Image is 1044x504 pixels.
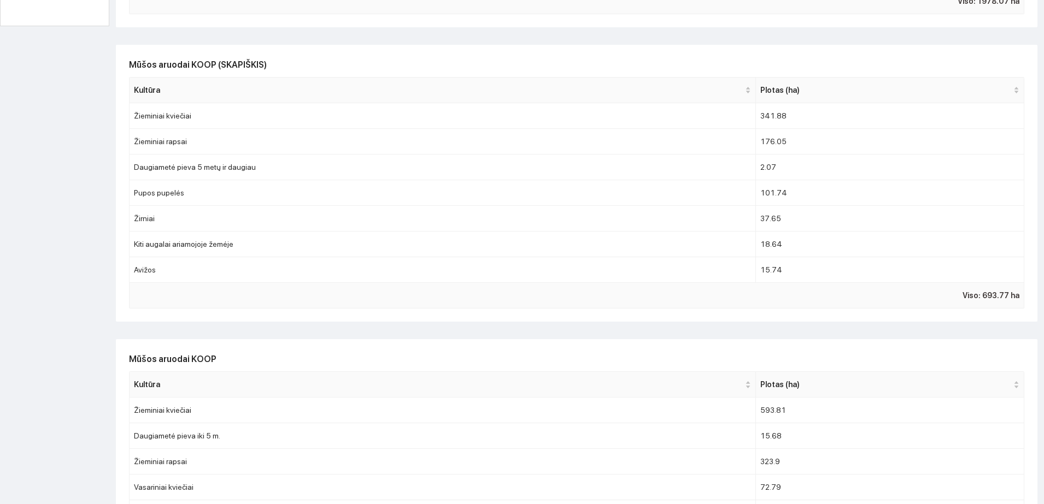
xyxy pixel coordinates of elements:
[134,378,743,390] span: Kultūra
[129,352,1024,366] h2: Mūšos aruodai KOOP
[760,378,1011,390] span: Plotas (ha)
[756,180,1024,206] td: 101.74
[130,103,756,129] td: Žieminiai kviečiai
[134,84,743,96] span: Kultūra
[756,129,1024,155] td: 176.05
[756,206,1024,232] td: 37.65
[130,372,756,398] th: this column's title is Kultūra,this column is sortable
[756,475,1024,500] td: 72.79
[756,78,1024,103] th: this column's title is Plotas (ha),this column is sortable
[130,78,756,103] th: this column's title is Kultūra,this column is sortable
[756,398,1024,423] td: 593.81
[130,398,756,423] td: Žieminiai kviečiai
[130,423,756,449] td: Daugiametė pieva iki 5 m.
[756,257,1024,283] td: 15.74
[963,289,1019,301] span: Viso: 693.77 ha
[130,232,756,257] td: Kiti augalai ariamojoje žemėje
[756,103,1024,129] td: 341.88
[129,58,1024,72] h2: Mūšos aruodai KOOP (SKAPIŠKIS)
[756,372,1024,398] th: this column's title is Plotas (ha),this column is sortable
[130,129,756,155] td: Žieminiai rapsai
[756,449,1024,475] td: 323.9
[756,232,1024,257] td: 18.64
[130,206,756,232] td: Žirniai
[130,449,756,475] td: Žieminiai rapsai
[130,180,756,206] td: Pupos pupelės
[130,257,756,283] td: Avižos
[760,84,1011,96] span: Plotas (ha)
[130,475,756,500] td: Vasariniai kviečiai
[130,155,756,180] td: Daugiametė pieva 5 metų ir daugiau
[756,155,1024,180] td: 2.07
[756,423,1024,449] td: 15.68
